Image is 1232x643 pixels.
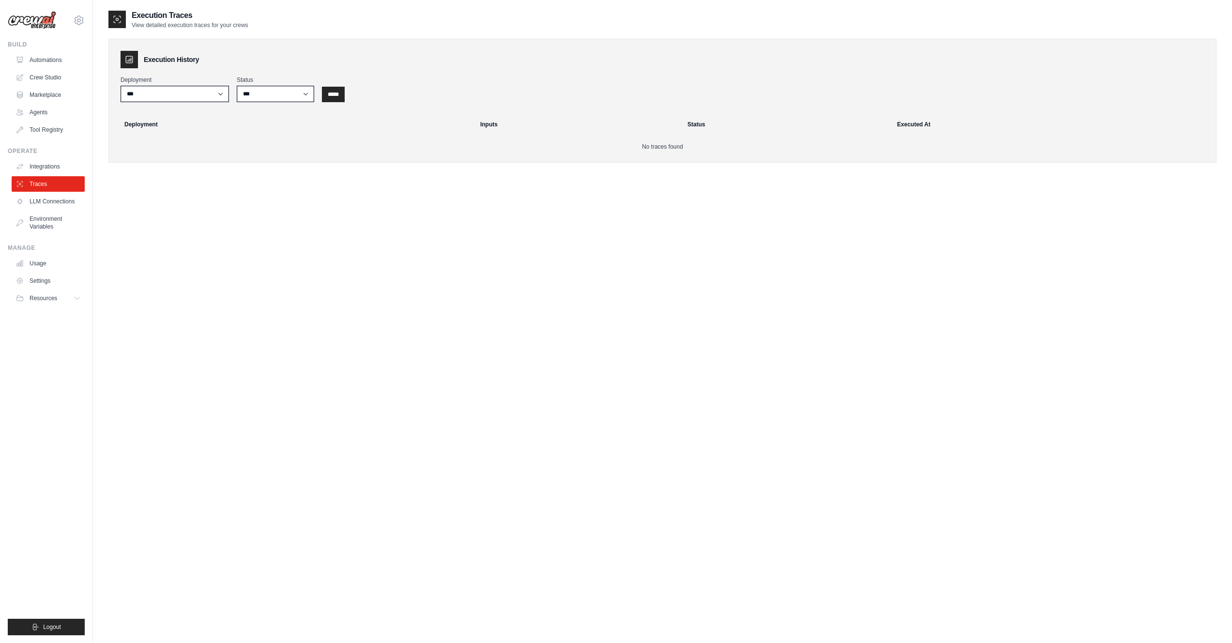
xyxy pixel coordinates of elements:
[132,10,248,21] h2: Execution Traces
[30,294,57,302] span: Resources
[12,122,85,138] a: Tool Registry
[121,143,1204,151] p: No traces found
[12,70,85,85] a: Crew Studio
[12,291,85,306] button: Resources
[12,87,85,103] a: Marketplace
[12,194,85,209] a: LLM Connections
[12,273,85,289] a: Settings
[113,114,474,135] th: Deployment
[8,11,56,30] img: Logo
[682,114,891,135] th: Status
[8,147,85,155] div: Operate
[474,114,682,135] th: Inputs
[8,619,85,635] button: Logout
[12,52,85,68] a: Automations
[8,41,85,48] div: Build
[12,176,85,192] a: Traces
[237,76,314,84] label: Status
[43,623,61,631] span: Logout
[8,244,85,252] div: Manage
[891,114,1212,135] th: Executed At
[144,55,199,64] h3: Execution History
[12,105,85,120] a: Agents
[12,159,85,174] a: Integrations
[132,21,248,29] p: View detailed execution traces for your crews
[12,256,85,271] a: Usage
[12,211,85,234] a: Environment Variables
[121,76,229,84] label: Deployment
